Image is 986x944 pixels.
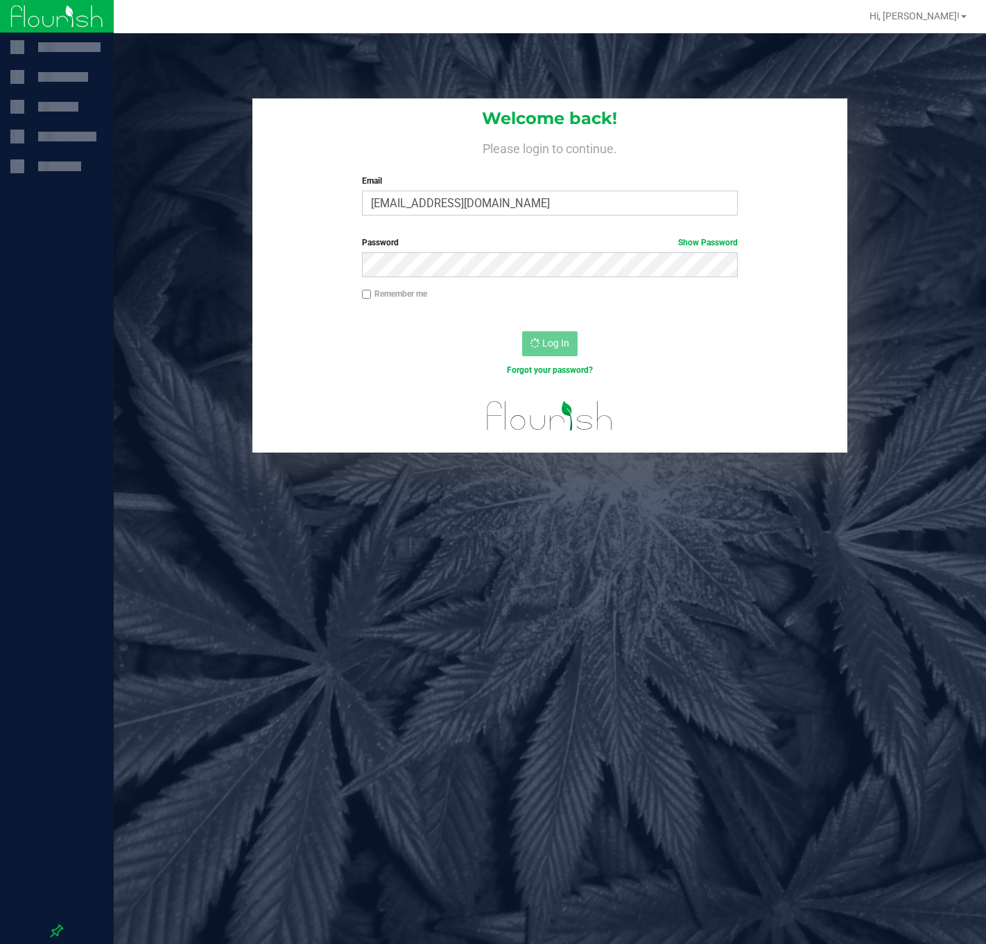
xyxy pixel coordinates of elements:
[678,238,738,247] a: Show Password
[362,238,399,247] span: Password
[252,110,848,128] h1: Welcome back!
[476,391,625,441] img: flourish_logo.svg
[362,175,738,187] label: Email
[522,331,578,356] button: Log In
[870,10,960,21] span: Hi, [PERSON_NAME]!
[362,290,372,299] input: Remember me
[252,139,848,155] h4: Please login to continue.
[50,924,64,938] label: Pin the sidebar to full width on large screens
[507,365,593,375] a: Forgot your password?
[542,338,569,349] span: Log In
[362,288,427,300] label: Remember me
